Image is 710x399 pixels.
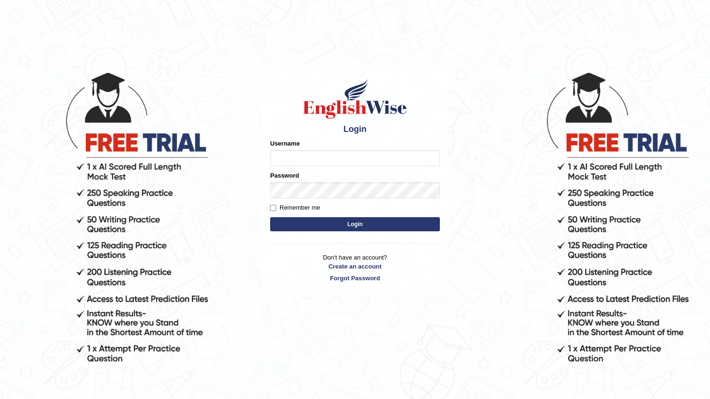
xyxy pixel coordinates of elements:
[270,205,276,211] input: Remember me
[301,78,409,120] img: Logo of English Wise sign in for intelligent practice with AI
[270,203,320,212] label: Remember me
[270,217,440,231] button: Login
[270,171,299,180] label: Password
[270,274,440,283] a: Forgot Password
[270,262,440,271] a: Create an account
[270,125,440,134] h4: Login
[270,253,440,282] p: Don't have an account?
[270,139,300,148] label: Username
